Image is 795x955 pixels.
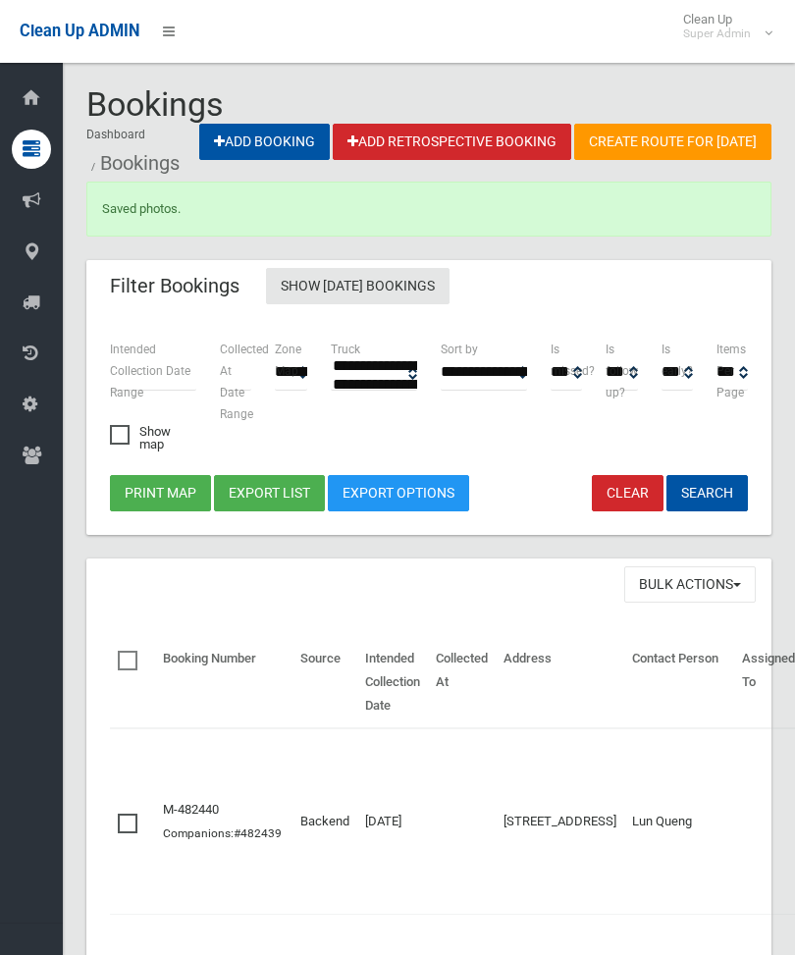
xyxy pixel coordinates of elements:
th: Address [496,637,624,728]
label: Truck [331,339,360,360]
td: Backend [292,728,357,915]
th: Booking Number [155,637,292,728]
td: Lun Queng [624,728,734,915]
a: Show [DATE] Bookings [266,268,450,304]
a: [STREET_ADDRESS] [503,814,616,828]
span: Clean Up ADMIN [20,22,139,40]
a: Add Booking [199,124,330,160]
button: Search [666,475,748,511]
small: Companions: [163,826,285,840]
div: Saved photos. [86,182,771,237]
header: Filter Bookings [86,267,263,305]
th: Source [292,637,357,728]
small: Super Admin [683,27,751,41]
th: Intended Collection Date [357,637,428,728]
a: #482439 [234,826,282,840]
button: Print map [110,475,211,511]
td: [DATE] [357,728,428,915]
li: Bookings [86,145,180,182]
a: Export Options [328,475,469,511]
th: Contact Person [624,637,734,728]
th: Collected At [428,637,496,728]
span: Bookings [86,84,224,124]
span: Show map [110,425,171,451]
button: Export list [214,475,325,511]
a: Clear [592,475,663,511]
span: Clean Up [673,12,770,41]
a: Create route for [DATE] [574,124,771,160]
a: Add Retrospective Booking [333,124,571,160]
a: Dashboard [86,128,145,141]
a: M-482440 [163,802,219,817]
button: Bulk Actions [624,566,756,603]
